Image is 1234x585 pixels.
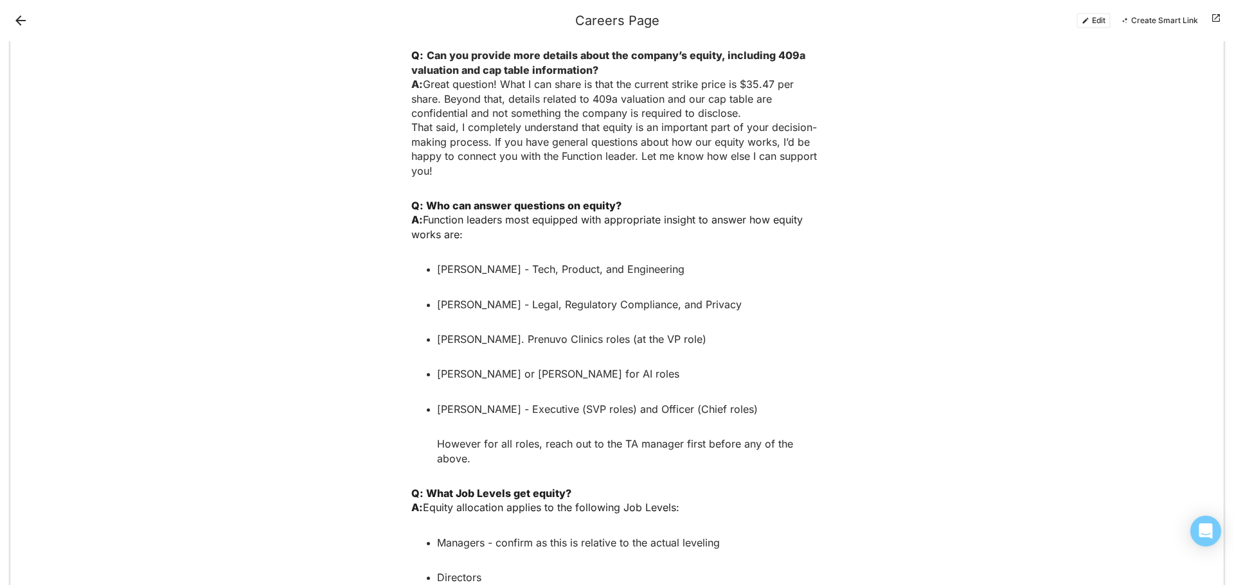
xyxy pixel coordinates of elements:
[10,10,31,31] button: Back
[1077,13,1111,28] button: Edit
[437,570,823,584] p: Directors
[411,487,571,500] strong: Q: What Job Levels get equity?
[411,78,423,91] strong: A:
[437,402,823,416] p: [PERSON_NAME] - Executive (SVP roles) and Officer (Chief roles)
[1116,13,1203,28] button: Create Smart Link
[1190,516,1221,546] div: Open Intercom Messenger
[411,501,423,514] strong: A:
[411,213,806,240] span: Function leaders most equipped with appropriate insight to answer how equity works are:
[437,262,823,276] p: [PERSON_NAME] - Tech, Product, and Engineering
[437,297,823,311] p: [PERSON_NAME] - Legal, Regulatory Compliance, and Privacy
[411,49,424,62] strong: Q:
[437,332,823,346] p: [PERSON_NAME]. Prenuvo Clinics roles (at the VP role)
[411,49,808,76] strong: Can you provide more details about the company’s equity, including 409a valuation and cap table i...
[437,367,823,381] p: [PERSON_NAME] or [PERSON_NAME] for AI roles
[411,199,621,212] strong: Q: Who can answer questions on equity?
[411,213,423,226] strong: A:
[437,437,823,466] p: However for all roles, reach out to the TA manager first before any of the above.
[437,536,823,550] p: Managers - confirm as this is relative to the actual leveling
[575,13,659,28] div: Careers Page
[411,48,823,178] p: Great question! What I can share is that the current strike price is $35.47 per share. Beyond tha...
[411,501,679,514] span: Equity allocation applies to the following Job Levels:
